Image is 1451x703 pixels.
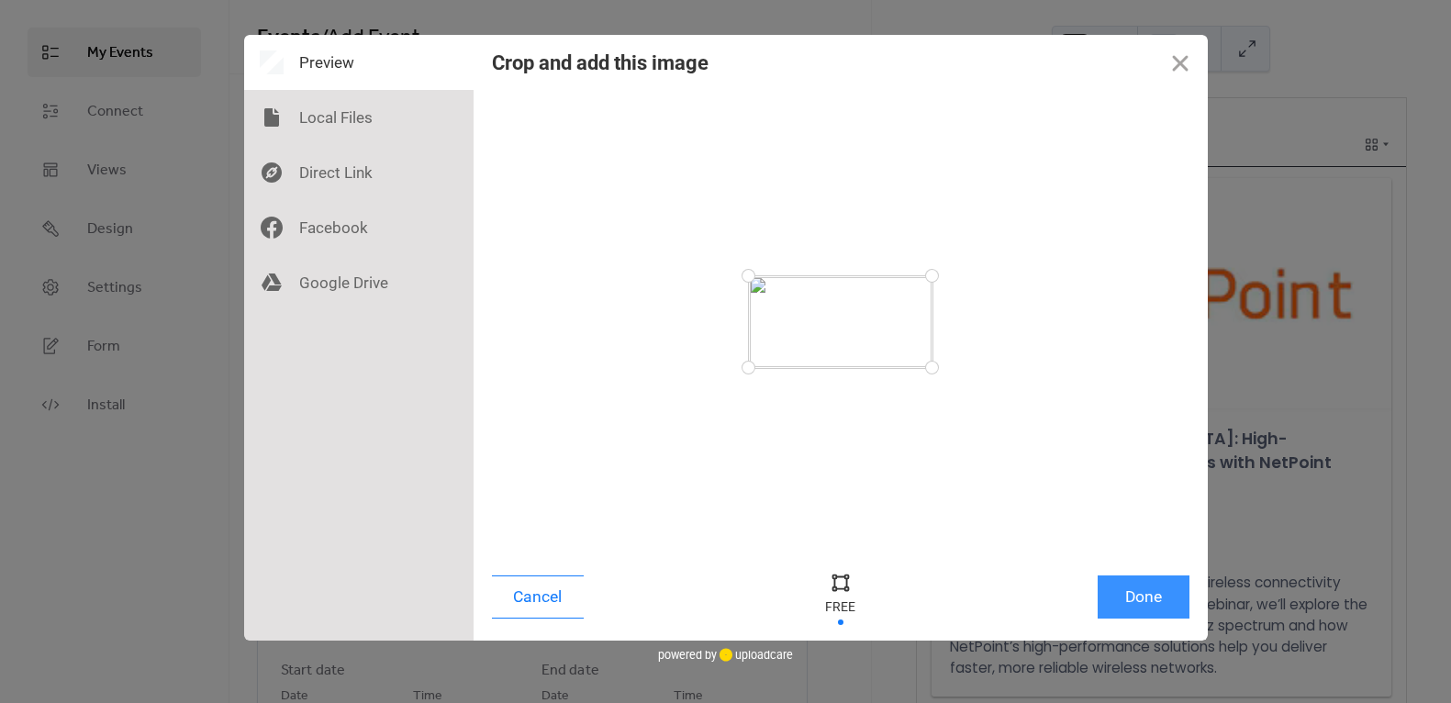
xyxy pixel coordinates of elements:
button: Done [1098,575,1189,619]
div: Local Files [244,90,474,145]
a: uploadcare [717,648,793,662]
div: Google Drive [244,255,474,310]
button: Cancel [492,575,584,619]
div: Direct Link [244,145,474,200]
button: Close [1153,35,1208,90]
div: Facebook [244,200,474,255]
div: Preview [244,35,474,90]
div: powered by [658,641,793,668]
div: Crop and add this image [492,51,709,74]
